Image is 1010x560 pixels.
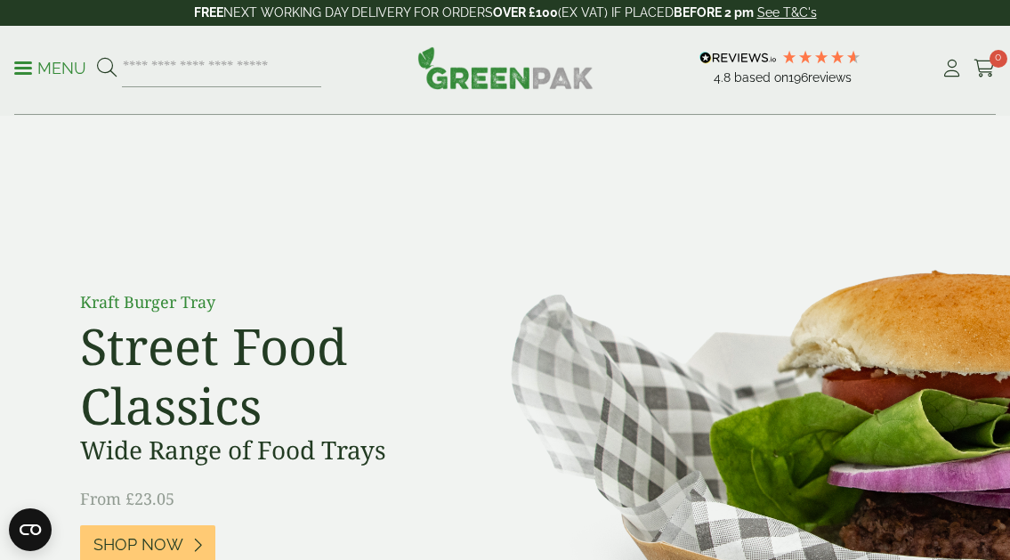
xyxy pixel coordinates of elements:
[699,52,777,64] img: REVIEWS.io
[93,535,183,555] span: Shop Now
[757,5,817,20] a: See T&C's
[417,46,594,89] img: GreenPak Supplies
[941,60,963,77] i: My Account
[80,290,481,314] p: Kraft Burger Tray
[974,55,996,82] a: 0
[674,5,754,20] strong: BEFORE 2 pm
[734,70,788,85] span: Based on
[974,60,996,77] i: Cart
[788,70,808,85] span: 196
[80,316,481,435] h2: Street Food Classics
[714,70,734,85] span: 4.8
[990,50,1007,68] span: 0
[80,435,481,466] h3: Wide Range of Food Trays
[781,49,861,65] div: 4.79 Stars
[194,5,223,20] strong: FREE
[14,58,86,76] a: Menu
[14,58,86,79] p: Menu
[9,508,52,551] button: Open CMP widget
[493,5,558,20] strong: OVER £100
[80,488,174,509] span: From £23.05
[808,70,852,85] span: reviews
